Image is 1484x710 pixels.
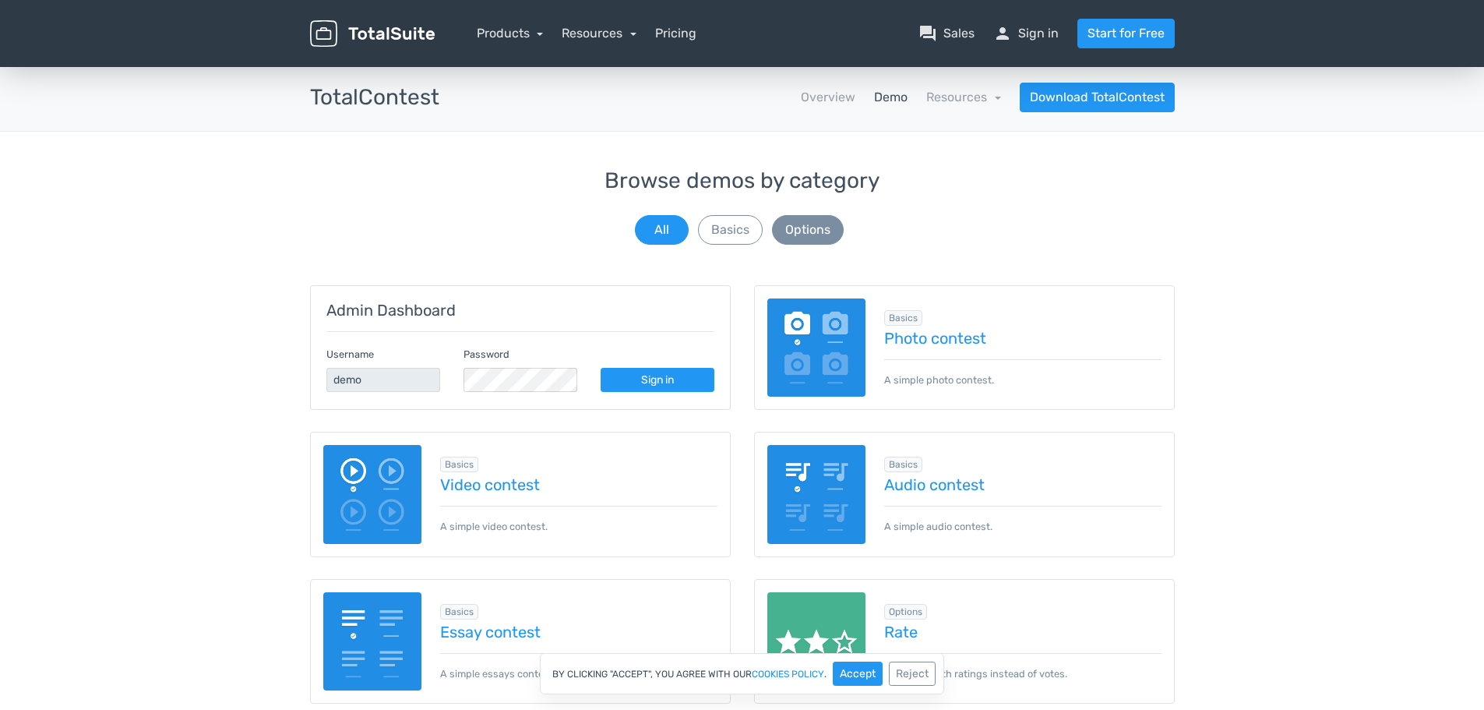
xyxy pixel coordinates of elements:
a: cookies policy [752,669,824,679]
span: question_answer [918,24,937,43]
button: Accept [833,662,883,686]
span: Browse all in Basics [884,457,922,472]
button: Options [772,215,844,245]
img: essay-contest.png.webp [323,592,422,691]
span: Browse all in Basics [884,310,922,326]
a: Sign in [601,368,714,392]
h5: Admin Dashboard [326,302,714,319]
span: Browse all in Options [884,604,927,620]
a: Photo contest [884,330,1161,347]
h3: Browse demos by category [310,169,1175,193]
p: A simple video contest. [440,506,717,534]
a: Resources [926,90,1001,104]
span: Browse all in Basics [440,604,478,620]
a: Products [477,26,544,41]
img: rate.png.webp [767,592,866,691]
img: video-poll.png.webp [323,445,422,544]
button: All [635,215,689,245]
a: Resources [562,26,636,41]
label: Password [464,347,509,362]
span: Browse all in Basics [440,457,478,472]
a: personSign in [993,24,1059,43]
p: A simple audio contest. [884,506,1161,534]
label: Username [326,347,374,362]
div: By clicking "Accept", you agree with our . [540,653,944,694]
a: Start for Free [1077,19,1175,48]
button: Basics [698,215,763,245]
h3: TotalContest [310,86,439,110]
a: question_answerSales [918,24,975,43]
a: Rate [884,623,1161,641]
button: Reject [889,662,936,686]
a: Pricing [655,24,696,43]
img: image-poll.png.webp [767,298,866,397]
span: person [993,24,1012,43]
a: Demo [874,88,908,107]
p: A simple photo contest. [884,359,1161,387]
a: Video contest [440,476,717,493]
a: Essay contest [440,623,717,641]
a: Audio contest [884,476,1161,493]
a: Download TotalContest [1020,83,1175,112]
a: Overview [801,88,855,107]
img: audio-poll.png.webp [767,445,866,544]
img: TotalSuite for WordPress [310,20,435,48]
